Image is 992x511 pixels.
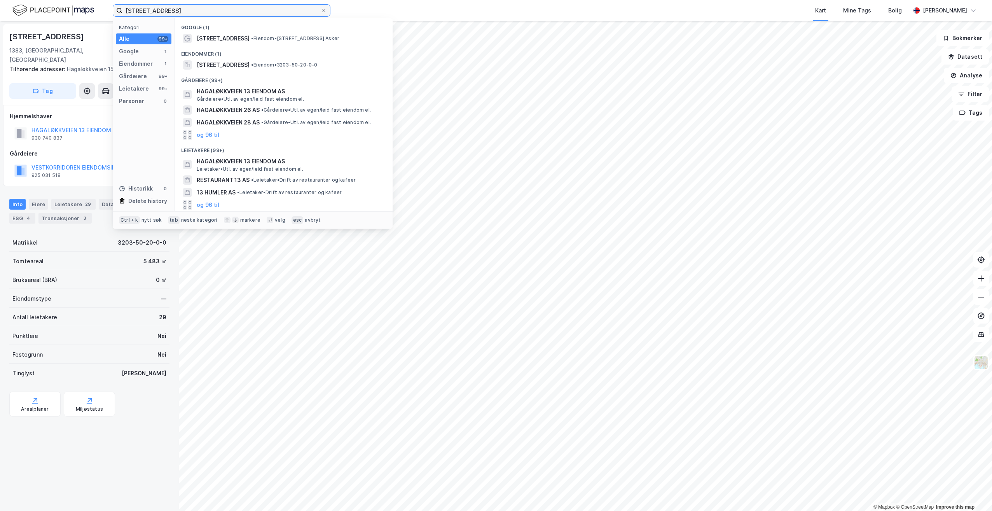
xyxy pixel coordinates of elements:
[12,350,43,359] div: Festegrunn
[12,369,35,378] div: Tinglyst
[81,214,89,222] div: 3
[197,130,219,140] button: og 96 til
[292,216,304,224] div: esc
[251,35,253,41] span: •
[38,213,92,224] div: Transaksjoner
[237,189,342,196] span: Leietaker • Drift av restauranter og kafeer
[119,184,153,193] div: Historikk
[99,199,137,210] div: Datasett
[9,83,76,99] button: Tag
[936,30,989,46] button: Bokmerker
[119,59,153,68] div: Eiendommer
[157,331,166,341] div: Nei
[261,107,371,113] span: Gårdeiere • Utl. av egen/leid fast eiendom el.
[896,504,934,510] a: OpenStreetMap
[29,199,48,210] div: Eiere
[197,200,219,210] button: og 96 til
[974,355,989,370] img: Z
[157,350,166,359] div: Nei
[9,30,86,43] div: [STREET_ADDRESS]
[157,36,168,42] div: 99+
[162,48,168,54] div: 1
[197,166,303,172] span: Leietaker • Utl. av egen/leid fast eiendom el.
[12,257,44,266] div: Tomteareal
[197,188,236,197] span: 13 HUMLER AS
[275,217,285,223] div: velg
[119,96,144,106] div: Personer
[128,196,167,206] div: Delete history
[815,6,826,15] div: Kart
[843,6,871,15] div: Mine Tags
[162,185,168,192] div: 0
[251,62,318,68] span: Eiendom • 3203-50-20-0-0
[162,98,168,104] div: 0
[12,313,57,322] div: Antall leietakere
[119,24,171,30] div: Kategori
[10,112,169,121] div: Hjemmelshaver
[953,474,992,511] div: Kontrollprogram for chat
[76,406,103,412] div: Miljøstatus
[237,189,239,195] span: •
[143,257,166,266] div: 5 483 ㎡
[197,175,250,185] span: RESTAURANT 13 AS
[251,62,253,68] span: •
[197,60,250,70] span: [STREET_ADDRESS]
[181,217,218,223] div: neste kategori
[261,107,264,113] span: •
[305,217,321,223] div: avbryt
[118,238,166,247] div: 3203-50-20-0-0
[175,71,393,85] div: Gårdeiere (99+)
[888,6,902,15] div: Bolig
[197,118,260,127] span: HAGALØKKVEIEN 28 AS
[9,65,163,74] div: Hagaløkkveien 15
[251,177,253,183] span: •
[119,72,147,81] div: Gårdeiere
[261,119,371,126] span: Gårdeiere • Utl. av egen/leid fast eiendom el.
[944,68,989,83] button: Analyse
[119,216,140,224] div: Ctrl + k
[119,47,139,56] div: Google
[251,177,356,183] span: Leietaker • Drift av restauranter og kafeer
[251,35,339,42] span: Eiendom • [STREET_ADDRESS] Asker
[12,3,94,17] img: logo.f888ab2527a4732fd821a326f86c7f29.svg
[197,87,383,96] span: HAGALØKKVEIEN 13 EIENDOM AS
[953,105,989,121] button: Tags
[9,199,26,210] div: Info
[240,217,260,223] div: markere
[175,141,393,155] div: Leietakere (99+)
[9,66,67,72] span: Tilhørende adresser:
[141,217,162,223] div: nytt søk
[873,504,895,510] a: Mapbox
[9,213,35,224] div: ESG
[936,504,975,510] a: Improve this map
[9,46,136,65] div: 1383, [GEOGRAPHIC_DATA], [GEOGRAPHIC_DATA]
[157,86,168,92] div: 99+
[261,119,264,125] span: •
[197,105,260,115] span: HAGALØKKVEIEN 26 AS
[122,369,166,378] div: [PERSON_NAME]
[162,61,168,67] div: 1
[168,216,180,224] div: tab
[12,238,38,247] div: Matrikkel
[197,96,304,102] span: Gårdeiere • Utl. av egen/leid fast eiendom el.
[24,214,32,222] div: 4
[161,294,166,303] div: —
[157,73,168,79] div: 99+
[159,313,166,322] div: 29
[175,18,393,32] div: Google (1)
[197,157,383,166] span: HAGALØKKVEIEN 13 EIENDOM AS
[175,45,393,59] div: Eiendommer (1)
[923,6,967,15] div: [PERSON_NAME]
[84,200,93,208] div: 29
[10,149,169,158] div: Gårdeiere
[941,49,989,65] button: Datasett
[197,34,250,43] span: [STREET_ADDRESS]
[21,406,49,412] div: Arealplaner
[31,135,63,141] div: 930 740 837
[952,86,989,102] button: Filter
[12,294,51,303] div: Eiendomstype
[953,474,992,511] iframe: Chat Widget
[12,331,38,341] div: Punktleie
[12,275,57,285] div: Bruksareal (BRA)
[51,199,96,210] div: Leietakere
